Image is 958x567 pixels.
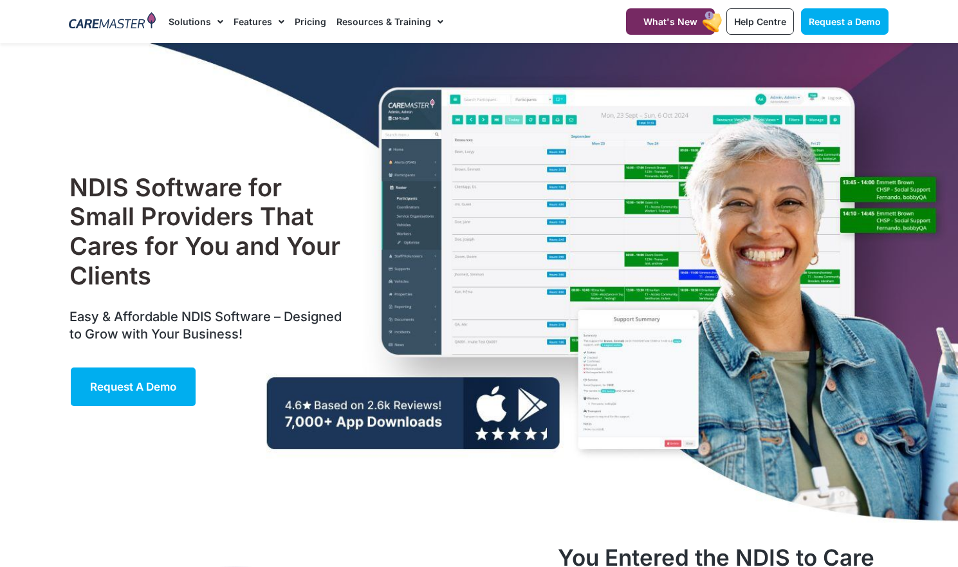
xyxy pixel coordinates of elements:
[626,8,715,35] a: What's New
[69,173,348,290] h1: NDIS Software for Small Providers That Cares for You and Your Clients
[734,16,786,27] span: Help Centre
[726,8,794,35] a: Help Centre
[69,12,156,32] img: CareMaster Logo
[90,380,176,393] span: Request a Demo
[801,8,889,35] a: Request a Demo
[809,16,881,27] span: Request a Demo
[69,366,197,407] a: Request a Demo
[69,309,342,342] span: Easy & Affordable NDIS Software – Designed to Grow with Your Business!
[643,16,697,27] span: What's New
